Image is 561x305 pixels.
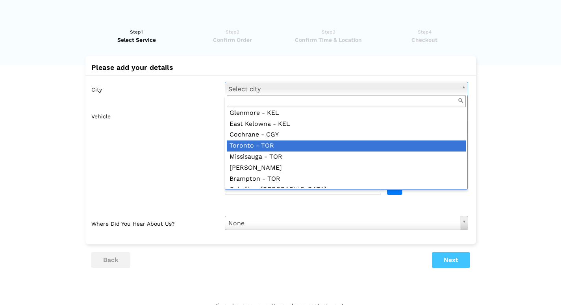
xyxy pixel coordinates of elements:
[227,140,466,152] div: Toronto - TOR
[227,129,466,140] div: Cochrane - CGY
[227,174,466,185] div: Brampton - TOR
[227,108,466,119] div: Glenmore - KEL
[227,163,466,174] div: [PERSON_NAME]
[227,184,466,195] div: Oakville - [GEOGRAPHIC_DATA]
[227,152,466,163] div: Missisauga - TOR
[227,119,466,130] div: East Kelowna - KEL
